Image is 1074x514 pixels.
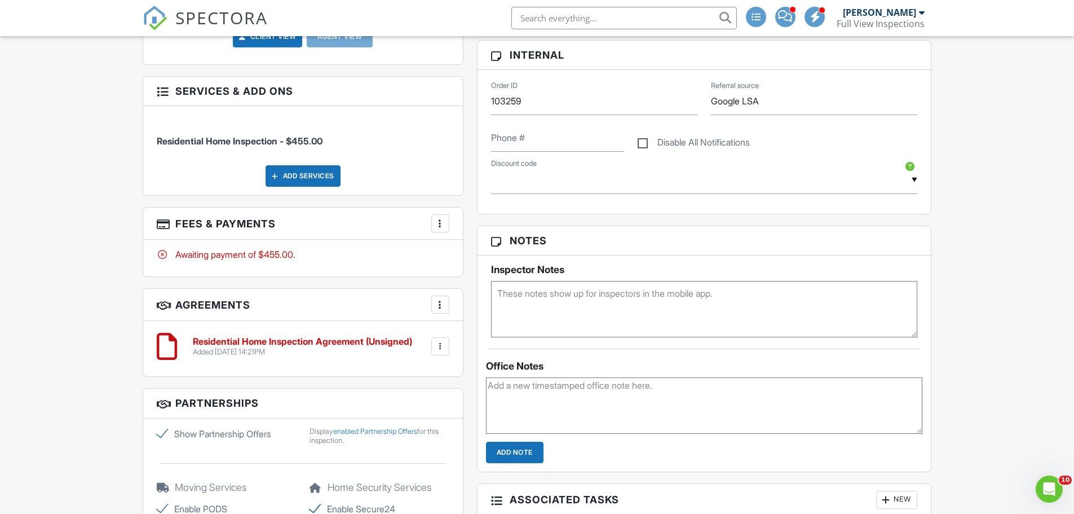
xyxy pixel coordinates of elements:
h5: Home Security Services [310,482,449,493]
li: Service: Residential Home Inspection [157,115,449,156]
div: Added [DATE] 14:21PM [193,348,412,357]
label: Discount code [491,159,537,169]
h3: Agreements [143,289,463,321]
input: Add Note [486,442,543,463]
input: Phone # [491,124,624,152]
a: SPECTORA [143,15,268,39]
h5: Inspector Notes [491,264,918,275]
span: Residential Home Inspection - $455.00 [157,135,322,147]
h3: Partnerships [143,389,463,418]
h3: Notes [478,226,931,256]
label: Referral source [711,81,759,91]
a: Residential Home Inspection Agreement (Unsigned) Added [DATE] 14:21PM [193,337,412,357]
span: SPECTORA [175,6,268,29]
div: Add Services [266,165,341,187]
label: Show Partnership Offers [157,427,297,441]
label: Disable All Notifications [638,137,750,151]
label: Phone # [491,131,525,144]
div: [PERSON_NAME] [843,7,916,18]
label: Order ID [491,81,518,91]
h6: Residential Home Inspection Agreement (Unsigned) [193,337,412,347]
h3: Internal [478,41,931,70]
span: Associated Tasks [510,492,619,507]
a: enabled Partnership Offers [333,427,417,436]
iframe: Intercom live chat [1036,476,1063,503]
h5: Moving Services [157,482,297,493]
input: Search everything... [511,7,737,29]
h3: Services & Add ons [143,77,463,106]
h3: Fees & Payments [143,208,463,240]
div: Display for this inspection. [310,427,449,445]
img: The Best Home Inspection Software - Spectora [143,6,167,30]
div: Awaiting payment of $455.00. [157,248,449,261]
div: New [876,491,917,509]
span: 10 [1059,476,1072,485]
div: Full View Inspections [837,18,925,29]
div: Office Notes [486,361,923,372]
